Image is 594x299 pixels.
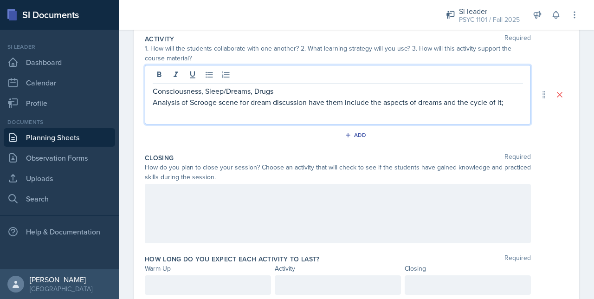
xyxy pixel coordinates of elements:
[153,85,523,97] p: Consciousness, Sleep/Dreams, Drugs
[347,131,367,139] div: Add
[4,169,115,188] a: Uploads
[405,264,531,273] div: Closing
[504,34,531,44] span: Required
[504,153,531,162] span: Required
[30,275,92,284] div: [PERSON_NAME]
[4,222,115,241] div: Help & Documentation
[4,43,115,51] div: Si leader
[4,128,115,147] a: Planning Sheets
[4,189,115,208] a: Search
[153,97,523,108] p: Analysis of Scrooge scene for dream discussion have them include the aspects of dreams and the cy...
[4,149,115,167] a: Observation Forms
[145,44,531,63] div: 1. How will the students collaborate with one another? 2. What learning strategy will you use? 3....
[504,254,531,264] span: Required
[145,34,174,44] label: Activity
[4,73,115,92] a: Calendar
[4,53,115,71] a: Dashboard
[145,264,271,273] div: Warm-Up
[4,118,115,126] div: Documents
[459,15,520,25] div: PSYC 1101 / Fall 2025
[30,284,92,293] div: [GEOGRAPHIC_DATA]
[145,254,320,264] label: How long do you expect each activity to last?
[459,6,520,17] div: Si leader
[145,153,174,162] label: Closing
[4,94,115,112] a: Profile
[275,264,401,273] div: Activity
[145,162,531,182] div: How do you plan to close your session? Choose an activity that will check to see if the students ...
[342,128,372,142] button: Add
